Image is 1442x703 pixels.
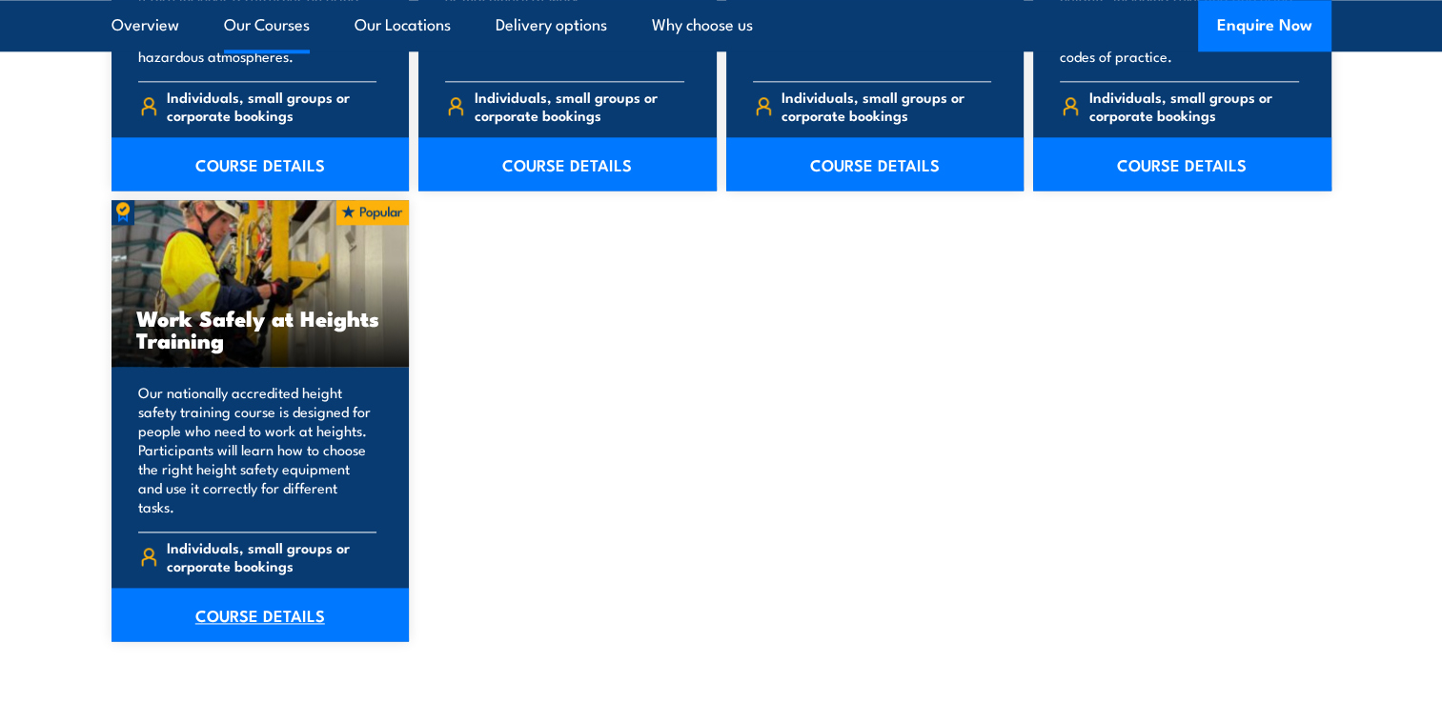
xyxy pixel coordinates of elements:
[167,538,376,574] span: Individuals, small groups or corporate bookings
[726,137,1025,191] a: COURSE DETAILS
[475,88,684,124] span: Individuals, small groups or corporate bookings
[112,137,410,191] a: COURSE DETAILS
[167,88,376,124] span: Individuals, small groups or corporate bookings
[112,588,410,641] a: COURSE DETAILS
[136,307,385,351] h3: Work Safely at Heights Training
[138,383,377,516] p: Our nationally accredited height safety training course is designed for people who need to work a...
[418,137,717,191] a: COURSE DETAILS
[782,88,991,124] span: Individuals, small groups or corporate bookings
[1033,137,1331,191] a: COURSE DETAILS
[1089,88,1299,124] span: Individuals, small groups or corporate bookings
